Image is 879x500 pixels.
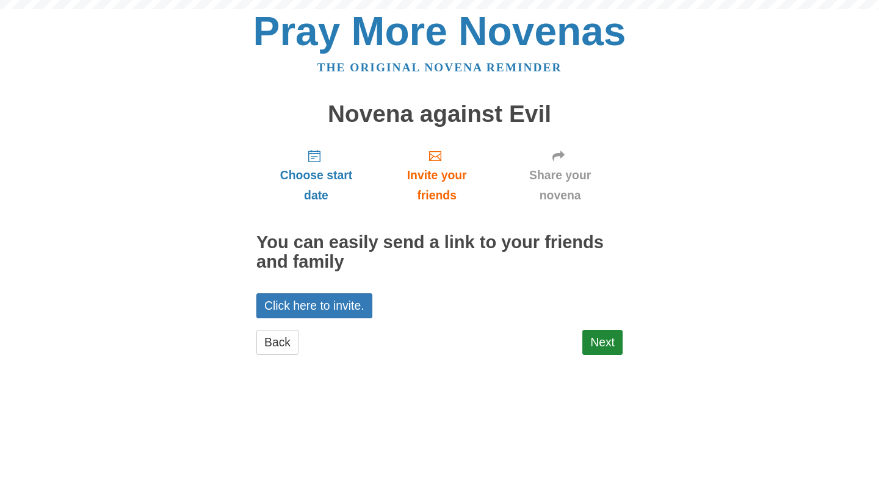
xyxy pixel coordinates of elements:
span: Invite your friends [388,165,485,205]
span: Choose start date [269,165,364,205]
a: Next [582,330,623,355]
h1: Novena against Evil [256,101,623,127]
a: Click here to invite. [256,293,372,318]
a: The original novena reminder [317,61,562,74]
a: Back [256,330,298,355]
a: Invite your friends [376,139,497,212]
a: Share your novena [497,139,623,212]
a: Pray More Novenas [253,9,626,54]
span: Share your novena [510,165,610,205]
h2: You can easily send a link to your friends and family [256,233,623,272]
a: Choose start date [256,139,376,212]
